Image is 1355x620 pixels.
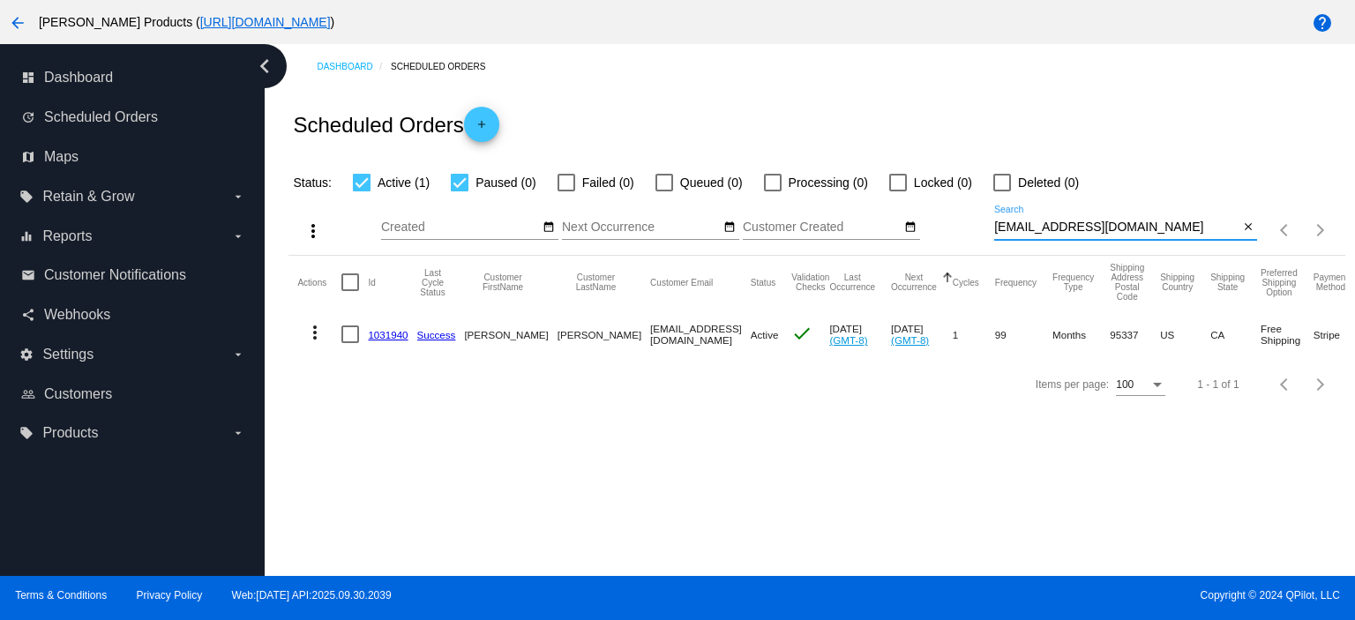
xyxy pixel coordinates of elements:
i: dashboard [21,71,35,85]
button: Change sorting for LastOccurrenceUtc [829,273,875,292]
button: Next page [1303,367,1338,402]
a: people_outline Customers [21,380,245,408]
mat-cell: Free Shipping [1261,309,1314,360]
mat-cell: CA [1210,309,1261,360]
mat-cell: US [1160,309,1210,360]
i: equalizer [19,229,34,243]
button: Change sorting for Id [368,277,375,288]
button: Change sorting for CustomerFirstName [464,273,541,292]
a: email Customer Notifications [21,261,245,289]
span: Retain & Grow [42,189,134,205]
div: 1 - 1 of 1 [1197,378,1239,391]
div: Items per page: [1036,378,1109,391]
button: Change sorting for PreferredShippingOption [1261,268,1298,297]
input: Customer Created [743,220,902,235]
input: Created [381,220,540,235]
mat-icon: date_range [904,220,917,235]
mat-icon: check [791,323,812,344]
span: Products [42,425,98,441]
span: Webhooks [44,307,110,323]
mat-cell: [DATE] [829,309,891,360]
input: Search [994,220,1239,235]
mat-select: Items per page: [1116,379,1165,392]
button: Change sorting for PaymentMethod.Type [1314,273,1348,292]
button: Previous page [1268,367,1303,402]
a: (GMT-8) [891,334,929,346]
span: Status: [293,176,332,190]
mat-icon: more_vert [304,322,326,343]
mat-header-cell: Validation Checks [791,256,829,309]
span: Maps [44,149,79,165]
i: arrow_drop_down [231,347,245,362]
button: Change sorting for Status [751,277,775,288]
a: map Maps [21,143,245,171]
span: Queued (0) [680,172,743,193]
button: Change sorting for LastProcessingCycleId [417,268,449,297]
button: Change sorting for Frequency [995,277,1037,288]
a: Terms & Conditions [15,589,107,601]
a: (GMT-8) [829,334,867,346]
button: Change sorting for FrequencyType [1052,273,1094,292]
i: arrow_drop_down [231,426,245,440]
span: Failed (0) [582,172,634,193]
span: Active [751,329,779,340]
span: Reports [42,228,92,244]
span: Deleted (0) [1018,172,1079,193]
span: Active (1) [378,172,430,193]
mat-cell: 99 [995,309,1052,360]
input: Next Occurrence [562,220,721,235]
button: Next page [1303,213,1338,248]
span: Customer Notifications [44,267,186,283]
i: arrow_drop_down [231,190,245,204]
mat-cell: Months [1052,309,1110,360]
a: Privacy Policy [137,589,203,601]
i: update [21,110,35,124]
button: Change sorting for ShippingCountry [1160,273,1194,292]
mat-icon: add [471,118,492,139]
mat-icon: arrow_back [7,12,28,34]
i: arrow_drop_down [231,229,245,243]
span: 100 [1116,378,1134,391]
button: Change sorting for Cycles [953,277,979,288]
a: Scheduled Orders [391,53,501,80]
a: Dashboard [317,53,391,80]
mat-cell: [PERSON_NAME] [464,309,557,360]
mat-cell: [EMAIL_ADDRESS][DOMAIN_NAME] [650,309,751,360]
i: chevron_left [251,52,279,80]
span: Customers [44,386,112,402]
button: Change sorting for CustomerEmail [650,277,713,288]
mat-cell: 1 [953,309,995,360]
mat-cell: [DATE] [891,309,953,360]
i: settings [19,347,34,362]
i: email [21,268,35,282]
button: Change sorting for NextOccurrenceUtc [891,273,937,292]
mat-cell: 95337 [1110,309,1160,360]
mat-icon: close [1242,220,1254,235]
i: share [21,308,35,322]
span: Paused (0) [475,172,535,193]
a: Success [417,329,456,340]
a: 1031940 [368,329,408,340]
mat-icon: date_range [723,220,736,235]
i: people_outline [21,387,35,401]
span: Scheduled Orders [44,109,158,125]
button: Change sorting for ShippingState [1210,273,1245,292]
mat-icon: more_vert [303,220,324,242]
a: update Scheduled Orders [21,103,245,131]
button: Previous page [1268,213,1303,248]
span: Dashboard [44,70,113,86]
mat-cell: [PERSON_NAME] [558,309,650,360]
button: Change sorting for CustomerLastName [558,273,634,292]
span: Processing (0) [789,172,868,193]
a: dashboard Dashboard [21,63,245,92]
span: Copyright © 2024 QPilot, LLC [692,589,1340,601]
span: Locked (0) [914,172,972,193]
a: Web:[DATE] API:2025.09.30.2039 [232,589,392,601]
a: [URL][DOMAIN_NAME] [200,15,331,29]
a: share Webhooks [21,301,245,329]
i: map [21,150,35,164]
i: local_offer [19,426,34,440]
h2: Scheduled Orders [293,107,498,142]
button: Change sorting for ShippingPostcode [1110,263,1144,302]
mat-icon: help [1312,12,1333,34]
